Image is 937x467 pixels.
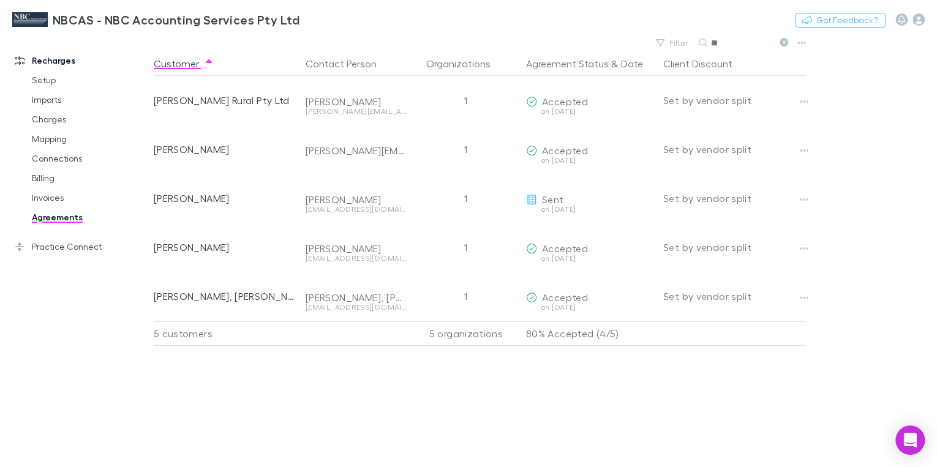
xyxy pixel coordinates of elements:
div: on [DATE] [526,255,653,262]
div: [PERSON_NAME] [306,95,406,108]
div: 5 organizations [411,321,521,346]
div: & [526,51,653,76]
div: Set by vendor split [663,76,805,125]
div: on [DATE] [526,304,653,311]
a: Practice Connect [2,237,159,256]
button: Client Discount [663,51,747,76]
a: Invoices [20,188,159,207]
a: Charges [20,110,159,129]
div: 5 customers [154,321,301,346]
div: Set by vendor split [663,272,805,321]
a: Imports [20,90,159,110]
div: on [DATE] [526,108,653,115]
a: Connections [20,149,159,168]
div: Set by vendor split [663,223,805,272]
span: Accepted [542,242,588,254]
span: Accepted [542,144,588,156]
span: Sent [542,193,563,205]
button: Got Feedback? [795,13,886,28]
a: Agreements [20,207,159,227]
div: 1 [411,174,521,223]
a: Setup [20,70,159,90]
div: Open Intercom Messenger [895,425,925,455]
div: [EMAIL_ADDRESS][DOMAIN_NAME] [306,206,406,213]
a: Billing [20,168,159,188]
div: [PERSON_NAME] [154,174,296,223]
span: Accepted [542,95,588,107]
h3: NBCAS - NBC Accounting Services Pty Ltd [53,12,299,27]
div: Set by vendor split [663,125,805,174]
div: 1 [411,125,521,174]
div: 1 [411,76,521,125]
div: on [DATE] [526,206,653,213]
button: Organizations [426,51,505,76]
a: Mapping [20,129,159,149]
div: [PERSON_NAME] Rural Pty Ltd [154,76,296,125]
div: 1 [411,223,521,272]
div: on [DATE] [526,157,653,164]
div: [PERSON_NAME] [154,223,296,272]
button: Customer [154,51,214,76]
a: NBCAS - NBC Accounting Services Pty Ltd [5,5,307,34]
div: [PERSON_NAME] [306,242,406,255]
button: Date [621,51,643,76]
div: [PERSON_NAME][EMAIL_ADDRESS][DOMAIN_NAME] [306,144,406,157]
span: Accepted [542,291,588,303]
div: [EMAIL_ADDRESS][DOMAIN_NAME] [306,304,406,311]
div: 1 [411,272,521,321]
div: [PERSON_NAME] [154,125,296,174]
button: Agreement Status [526,51,609,76]
a: Recharges [2,51,159,70]
div: [EMAIL_ADDRESS][DOMAIN_NAME] [306,255,406,262]
button: Contact Person [306,51,391,76]
div: [PERSON_NAME], [PERSON_NAME] [154,272,296,321]
button: Filter [650,35,696,50]
p: 80% Accepted (4/5) [526,322,653,345]
div: [PERSON_NAME] [306,193,406,206]
div: [PERSON_NAME][EMAIL_ADDRESS][DOMAIN_NAME] [306,108,406,115]
div: Set by vendor split [663,174,805,223]
div: [PERSON_NAME], [PERSON_NAME] [306,291,406,304]
img: NBCAS - NBC Accounting Services Pty Ltd's Logo [12,12,48,27]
